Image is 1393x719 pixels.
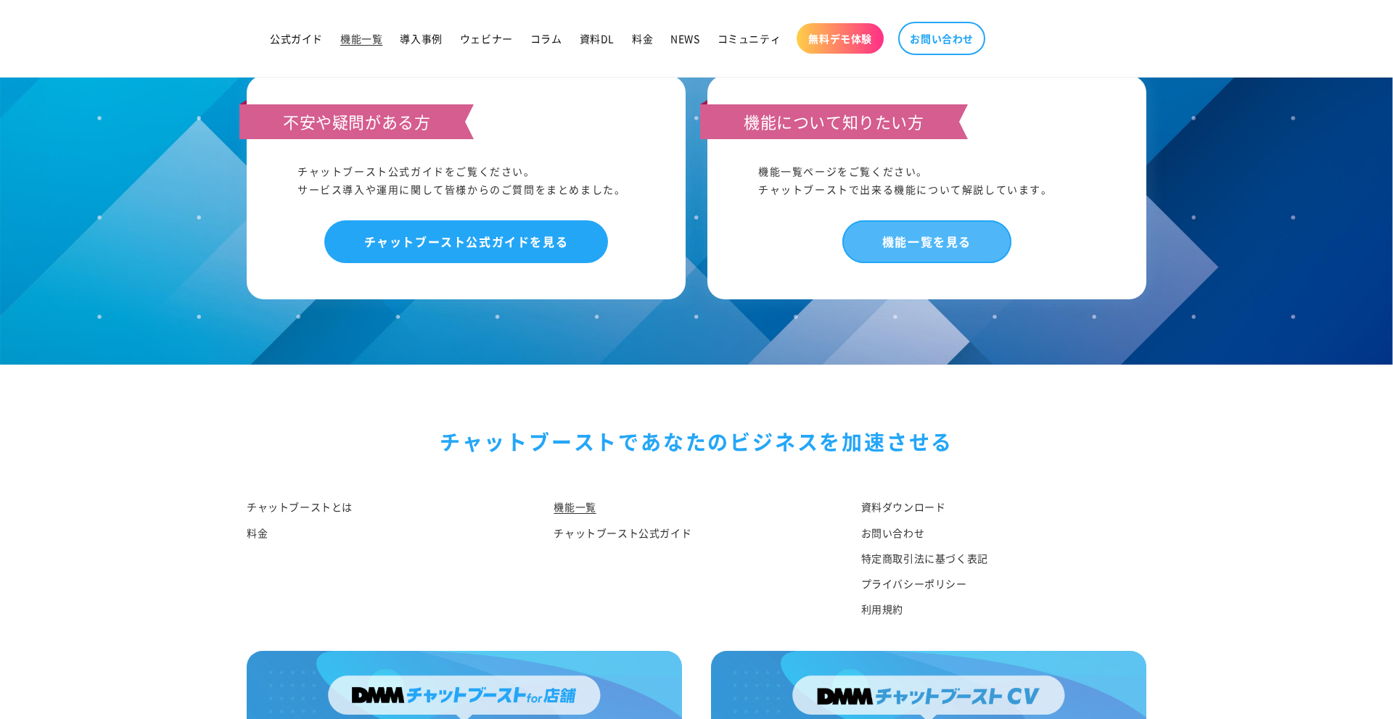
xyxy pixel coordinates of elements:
[797,23,884,54] a: 無料デモ体験
[709,23,790,54] a: コミュニティ
[247,520,268,546] a: 料金
[842,220,1011,263] a: 機能一覧を見る
[580,32,615,45] span: 資料DL
[270,32,323,45] span: 公式ガイド
[554,520,691,546] a: チャットブースト公式ガイド
[861,520,925,546] a: お問い合わせ
[861,571,967,597] a: プライバシーポリシー
[247,423,1146,460] div: チャットブーストで あなたのビジネスを加速させる
[340,32,382,45] span: 機能一覧
[451,23,522,54] a: ウェビナー
[297,162,635,199] div: チャットブースト公式ガイドをご覧ください。 サービス導入や運用に関して皆様からのご質問をまとめました。
[861,546,988,571] a: 特定商取引法に基づく表記
[861,597,903,622] a: 利用規約
[718,32,781,45] span: コミュニティ
[261,23,332,54] a: 公式ガイド
[247,498,353,520] a: チャットブーストとは
[460,32,513,45] span: ウェビナー
[910,32,974,45] span: お問い合わせ
[808,32,872,45] span: 無料デモ体験
[861,498,946,520] a: 資料ダウンロード
[530,32,562,45] span: コラム
[522,23,571,54] a: コラム
[670,32,699,45] span: NEWS
[632,32,653,45] span: 料金
[239,104,474,139] h3: 不安や疑問がある方
[898,22,985,55] a: お問い合わせ
[758,162,1096,199] div: 機能一覧ページをご覧ください。 チャットブーストで出来る機能について解説しています。
[662,23,708,54] a: NEWS
[623,23,662,54] a: 料金
[571,23,623,54] a: 資料DL
[400,32,442,45] span: 導入事例
[332,23,391,54] a: 機能一覧
[391,23,451,54] a: 導入事例
[324,220,609,263] a: チャットブースト公式ガイドを見る
[700,104,968,139] h3: 機能について知りたい方
[554,498,596,520] a: 機能一覧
